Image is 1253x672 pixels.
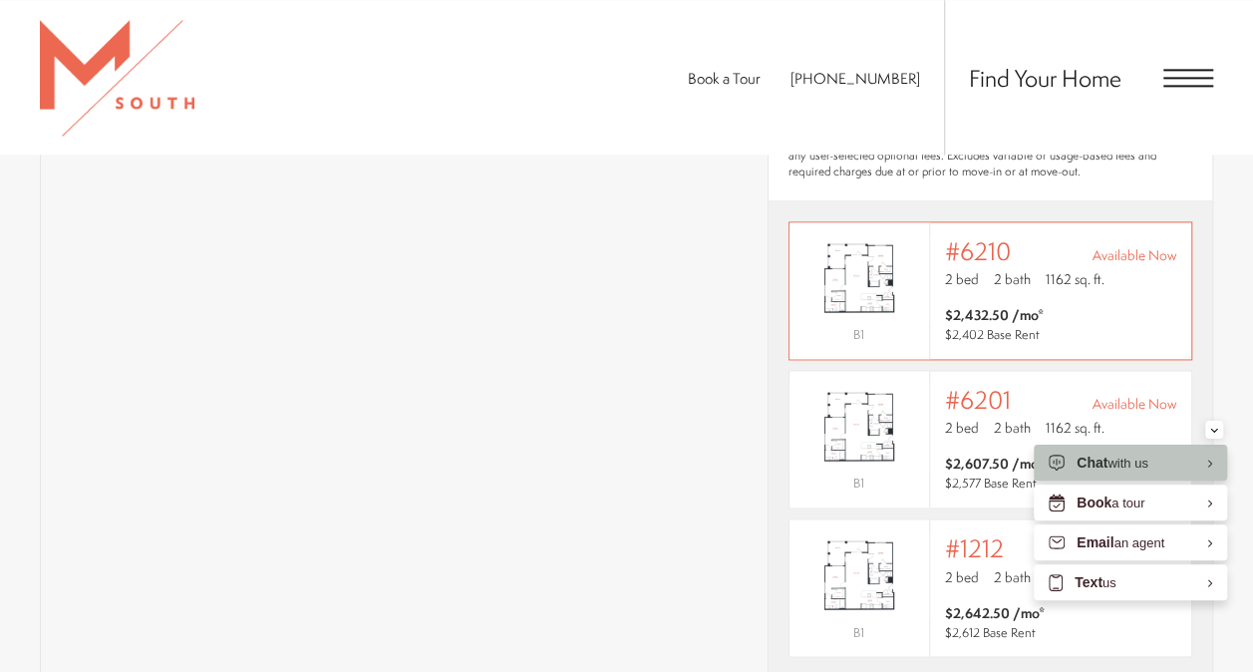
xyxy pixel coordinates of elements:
[945,386,1011,414] span: #6201
[40,20,194,136] img: MSouth
[788,131,1193,180] span: * Total monthly leasing prices include base rent, all mandatory monthly fees and any user-selecte...
[994,566,1031,586] span: 2 bath
[1093,394,1176,414] span: Available Now
[945,454,1044,474] span: $2,607.50 /mo*
[688,68,761,89] a: Book a Tour
[945,602,1045,622] span: $2,642.50 /mo*
[853,475,864,492] span: B1
[790,68,920,89] span: [PHONE_NUMBER]
[853,623,864,640] span: B1
[994,418,1031,438] span: 2 bath
[945,269,979,289] span: 2 bed
[789,383,929,471] img: #6201 - 2 bedroom floor plan layout with 2 bathrooms and 1162 square feet
[945,475,1037,492] span: $2,577 Base Rent
[1163,69,1213,87] button: Open Menu
[945,326,1040,343] span: $2,402 Base Rent
[790,68,920,89] a: Call Us at 813-570-8014
[994,269,1031,289] span: 2 bath
[945,566,979,586] span: 2 bed
[969,62,1121,94] a: Find Your Home
[789,234,929,322] img: #6210 - 2 bedroom floor plan layout with 2 bathrooms and 1162 square feet
[1046,269,1104,289] span: 1162 sq. ft.
[945,305,1044,325] span: $2,432.50 /mo*
[1046,418,1104,438] span: 1162 sq. ft.
[788,221,1193,360] a: View #6210
[1093,245,1176,265] span: Available Now
[788,518,1193,657] a: View #1212
[945,237,1011,265] span: #6210
[789,531,929,619] img: #1212 - 2 bedroom floor plan layout with 2 bathrooms and 1162 square feet
[945,534,1004,562] span: #1212
[945,418,979,438] span: 2 bed
[853,326,864,343] span: B1
[788,370,1193,508] a: View #6201
[945,623,1036,640] span: $2,612 Base Rent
